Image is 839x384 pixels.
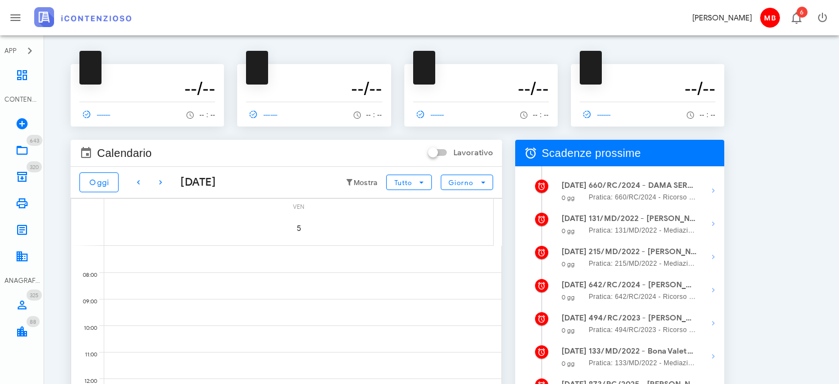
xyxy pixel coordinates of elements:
span: Scadenze prossime [542,144,641,162]
a: ------ [580,107,616,122]
button: Mostra dettagli [702,246,724,268]
span: -- : -- [366,111,382,119]
button: Mostra dettagli [702,345,724,367]
p: -------------- [413,69,549,77]
span: ------ [413,109,445,119]
button: Tutto [386,175,431,190]
strong: [DATE] [562,214,587,223]
small: 0 gg [562,260,575,268]
label: Lavorativo [453,148,493,159]
strong: 642/RC/2024 - [PERSON_NAME] - Invio Memorie per Udienza [589,279,697,291]
span: Tutto [394,178,412,187]
strong: [DATE] [562,247,587,256]
p: -------------- [246,69,382,77]
strong: 131/MD/2022 - [PERSON_NAME] - Impugnare la Decisione del Giudice (Favorevole) [589,213,697,225]
span: ------ [246,109,278,119]
strong: 494/RC/2023 - [PERSON_NAME] FARULLA - Depositare Documenti per Udienza [589,312,697,324]
span: Pratica: 642/RC/2024 - Ricorso contro Agenzia delle entrate-Riscossione (Udienza) [589,291,697,302]
span: Distintivo [26,316,40,327]
small: Mostra [354,178,378,187]
h3: --/-- [79,77,215,99]
span: Pratica: 215/MD/2022 - Mediazione / Reclamo contro Agenzia delle entrate-Riscossione (Udienza) [589,258,697,269]
div: 08:00 [71,269,99,281]
div: 11:00 [71,349,99,361]
div: CONTENZIOSO [4,94,40,104]
span: Pratica: 660/RC/2024 - Ricorso contro Agenzia delle entrate-Riscossione (Udienza) [589,192,697,203]
small: 0 gg [562,327,575,334]
button: Oggi [79,172,119,192]
span: 325 [30,292,39,299]
div: ANAGRAFICA [4,276,40,286]
span: 5 [284,224,314,233]
h3: --/-- [246,77,382,99]
span: -- : -- [699,111,715,119]
span: ------ [580,109,612,119]
div: ven [104,199,493,213]
span: Oggi [89,178,109,187]
strong: [DATE] [562,313,587,323]
button: Giorno [441,175,493,190]
p: -------------- [580,69,715,77]
span: Calendario [97,144,152,162]
button: MB [756,4,783,31]
h3: --/-- [580,77,715,99]
strong: [DATE] [562,280,587,290]
small: 0 gg [562,194,575,202]
span: Distintivo [797,7,808,18]
button: 5 [284,213,314,244]
p: -------------- [79,69,215,77]
div: 09:00 [71,296,99,308]
span: Pratica: 494/RC/2023 - Ricorso contro Agenzia delle entrate-Riscossione (Udienza) [589,324,697,335]
span: Distintivo [26,161,42,172]
span: -- : -- [199,111,215,119]
span: -- : -- [533,111,549,119]
small: 0 gg [562,293,575,301]
div: [PERSON_NAME] [692,12,752,24]
span: Giorno [448,178,474,187]
button: Mostra dettagli [702,213,724,235]
a: ------ [246,107,282,122]
small: 0 gg [562,360,575,367]
a: ------ [79,107,116,122]
strong: [DATE] [562,346,587,356]
span: MB [760,8,780,28]
button: Mostra dettagli [702,279,724,301]
strong: [DATE] [562,181,587,190]
span: ------ [79,109,111,119]
strong: 133/MD/2022 - Bona Valetudo Società Cooperativa - Impugnare la Decisione del Giudice (Favorevole) [589,345,697,357]
span: Distintivo [26,290,42,301]
button: Mostra dettagli [702,312,724,334]
button: Mostra dettagli [702,180,724,202]
strong: 660/RC/2024 - DAMA SERVICE INDUSTRY srl - Impugnare la Decisione del Giudice (Favorevole) [589,180,697,192]
span: 643 [30,137,39,144]
span: 88 [30,318,36,325]
span: Distintivo [26,135,42,146]
strong: 215/MD/2022 - [PERSON_NAME] - Invio Memorie per Udienza [589,246,697,258]
small: 0 gg [562,227,575,235]
span: Pratica: 133/MD/2022 - Mediazione / Reclamo contro Agenzia delle entrate-Riscossione (Udienza) [589,357,697,369]
div: 10:00 [71,322,99,334]
img: logo-text-2x.png [34,7,131,27]
div: [DATE] [172,174,216,191]
button: Distintivo [783,4,809,31]
h3: --/-- [413,77,549,99]
span: 320 [30,164,39,171]
a: ------ [413,107,450,122]
span: Pratica: 131/MD/2022 - Mediazione / Reclamo contro Agenzia delle entrate-Riscossione (Udienza) [589,225,697,236]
